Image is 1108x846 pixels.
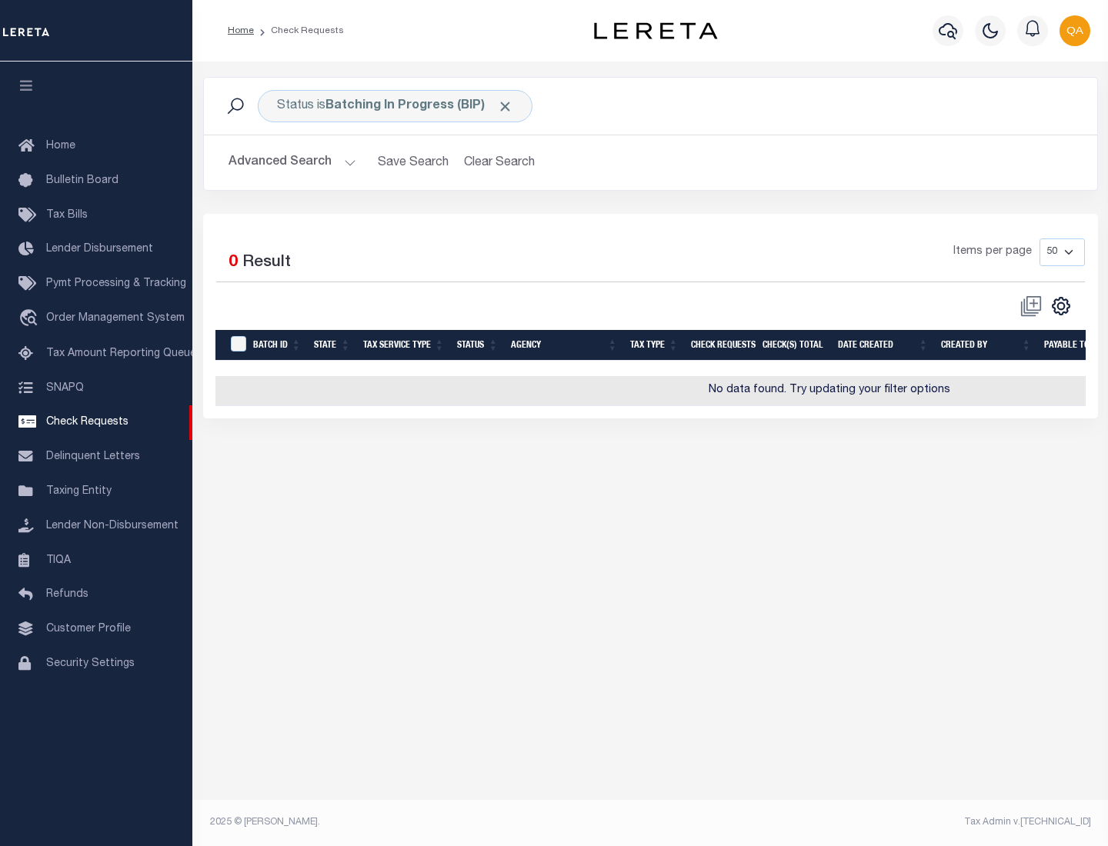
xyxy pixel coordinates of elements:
label: Result [242,251,291,275]
th: Created By: activate to sort column ascending [935,330,1038,361]
span: Delinquent Letters [46,451,140,462]
span: Home [46,141,75,152]
span: SNAPQ [46,382,84,393]
button: Save Search [369,148,458,178]
span: Pymt Processing & Tracking [46,278,186,289]
li: Check Requests [254,24,344,38]
th: Agency: activate to sort column ascending [505,330,624,361]
span: Lender Non-Disbursement [46,521,179,531]
span: Tax Amount Reporting Queue [46,348,196,359]
span: Lender Disbursement [46,244,153,255]
div: Status is [258,90,532,122]
img: svg+xml;base64,PHN2ZyB4bWxucz0iaHR0cDovL3d3dy53My5vcmcvMjAwMC9zdmciIHBvaW50ZXItZXZlbnRzPSJub25lIi... [1060,15,1090,46]
span: Check Requests [46,417,128,428]
span: Security Settings [46,658,135,669]
span: Order Management System [46,313,185,324]
div: Tax Admin v.[TECHNICAL_ID] [662,815,1091,829]
span: 0 [229,255,238,271]
span: Refunds [46,589,88,600]
div: 2025 © [PERSON_NAME]. [199,815,651,829]
th: Check Requests [685,330,756,361]
span: Customer Profile [46,624,131,634]
span: Click to Remove [497,98,513,115]
span: Tax Bills [46,210,88,221]
a: Home [228,26,254,35]
i: travel_explore [18,309,43,329]
b: Batching In Progress (BIP) [325,100,513,112]
th: Tax Type: activate to sort column ascending [624,330,685,361]
th: Check(s) Total [756,330,832,361]
img: logo-dark.svg [594,22,717,39]
th: Status: activate to sort column ascending [451,330,505,361]
button: Clear Search [458,148,542,178]
th: State: activate to sort column ascending [308,330,357,361]
button: Advanced Search [229,148,356,178]
th: Date Created: activate to sort column ascending [832,330,935,361]
th: Tax Service Type: activate to sort column ascending [357,330,451,361]
span: Taxing Entity [46,486,112,497]
span: Items per page [953,244,1032,261]
th: Batch Id: activate to sort column ascending [247,330,308,361]
span: Bulletin Board [46,175,118,186]
span: TIQA [46,555,71,565]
